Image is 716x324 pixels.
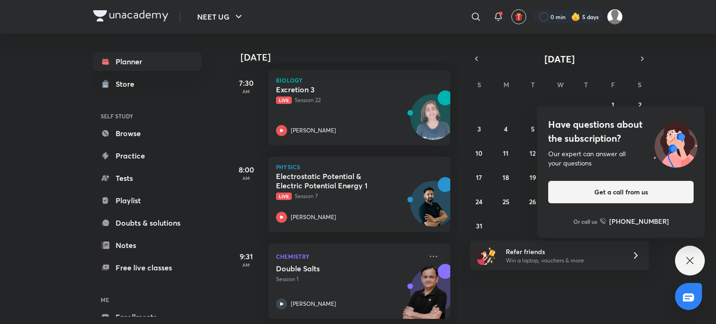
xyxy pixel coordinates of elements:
[503,149,509,158] abbr: August 11, 2025
[411,99,455,144] img: Avatar
[93,292,201,308] h6: ME
[503,173,509,182] abbr: August 18, 2025
[609,216,669,226] h6: [PHONE_NUMBER]
[503,197,509,206] abbr: August 25, 2025
[483,52,636,65] button: [DATE]
[227,262,265,268] p: AM
[503,80,509,89] abbr: Monday
[525,121,540,136] button: August 5, 2025
[548,149,694,168] div: Our expert can answer all your questions
[276,251,422,262] p: Chemistry
[472,121,487,136] button: August 3, 2025
[411,186,455,231] img: Avatar
[498,170,513,185] button: August 18, 2025
[506,256,620,265] p: Win a laptop, vouchers & more
[192,7,250,26] button: NEET UG
[506,247,620,256] h6: Refer friends
[530,149,536,158] abbr: August 12, 2025
[276,192,422,200] p: Session 7
[93,236,201,255] a: Notes
[276,275,422,283] p: Session 1
[498,121,513,136] button: August 4, 2025
[93,169,201,187] a: Tests
[571,12,580,21] img: streak
[276,172,392,190] h5: Electrostatic Potential & Electric Potential Energy 1
[531,80,535,89] abbr: Tuesday
[498,194,513,209] button: August 25, 2025
[472,194,487,209] button: August 24, 2025
[529,197,536,206] abbr: August 26, 2025
[291,213,336,221] p: [PERSON_NAME]
[276,85,392,94] h5: Excretion 3
[276,264,392,273] h5: Double Salts
[475,197,482,206] abbr: August 24, 2025
[276,97,292,104] span: Live
[584,80,588,89] abbr: Thursday
[504,124,508,133] abbr: August 4, 2025
[531,124,535,133] abbr: August 5, 2025
[227,175,265,181] p: AM
[477,246,496,265] img: referral
[227,77,265,89] h5: 7:30
[525,170,540,185] button: August 19, 2025
[515,13,523,21] img: avatar
[227,251,265,262] h5: 9:31
[241,52,460,63] h4: [DATE]
[544,53,575,65] span: [DATE]
[276,193,292,200] span: Live
[93,10,168,24] a: Company Logo
[548,117,694,145] h4: Have questions about the subscription?
[525,145,540,160] button: August 12, 2025
[93,52,201,71] a: Planner
[472,170,487,185] button: August 17, 2025
[646,117,705,168] img: ttu_illustration_new.svg
[291,126,336,135] p: [PERSON_NAME]
[472,145,487,160] button: August 10, 2025
[530,173,536,182] abbr: August 19, 2025
[600,216,669,226] a: [PHONE_NUMBER]
[606,97,620,112] button: August 1, 2025
[93,75,201,93] a: Store
[93,146,201,165] a: Practice
[525,194,540,209] button: August 26, 2025
[227,164,265,175] h5: 8:00
[638,80,641,89] abbr: Saturday
[477,80,481,89] abbr: Sunday
[276,77,443,83] p: Biology
[291,300,336,308] p: [PERSON_NAME]
[227,89,265,94] p: AM
[93,258,201,277] a: Free live classes
[511,9,526,24] button: avatar
[472,218,487,233] button: August 31, 2025
[557,80,564,89] abbr: Wednesday
[93,214,201,232] a: Doubts & solutions
[93,10,168,21] img: Company Logo
[477,124,481,133] abbr: August 3, 2025
[276,164,443,170] p: Physics
[476,221,482,230] abbr: August 31, 2025
[276,96,422,104] p: Session 22
[93,191,201,210] a: Playlist
[611,80,615,89] abbr: Friday
[573,217,597,226] p: Or call us
[498,145,513,160] button: August 11, 2025
[476,173,482,182] abbr: August 17, 2025
[612,100,614,109] abbr: August 1, 2025
[93,108,201,124] h6: SELF STUDY
[632,97,647,112] button: August 2, 2025
[475,149,482,158] abbr: August 10, 2025
[116,78,140,90] div: Store
[607,9,623,25] img: surabhi
[93,124,201,143] a: Browse
[548,181,694,203] button: Get a call from us
[638,100,641,109] abbr: August 2, 2025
